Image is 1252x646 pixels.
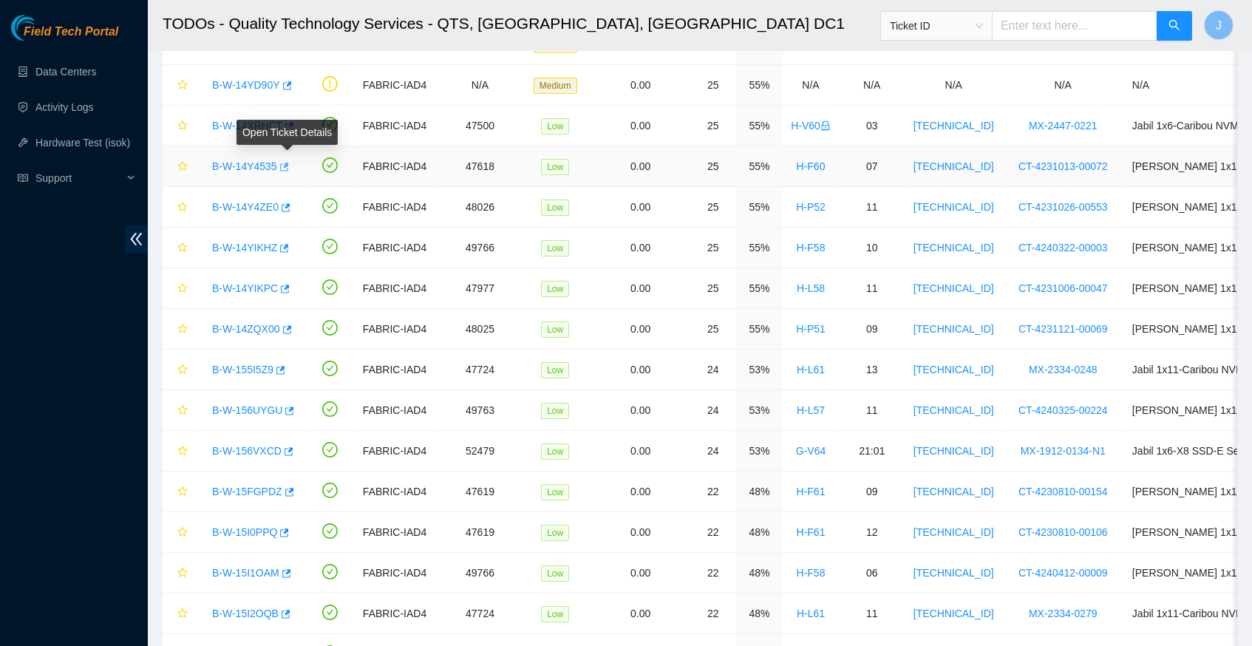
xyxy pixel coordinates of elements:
td: 48% [736,553,783,594]
button: star [171,398,188,422]
td: 55% [736,309,783,350]
span: Low [541,322,569,338]
span: double-left [125,225,148,253]
span: star [177,527,188,539]
a: [TECHNICAL_ID] [914,160,994,172]
td: 47977 [435,268,525,309]
span: Low [541,281,569,297]
a: MX-1912-0134-N1 [1021,445,1106,457]
span: check-circle [322,605,338,620]
span: Medium [534,78,577,94]
img: Akamai Technologies [11,15,75,41]
td: 13 [839,350,905,390]
td: FABRIC-IAD4 [355,512,435,553]
td: 49766 [435,553,525,594]
a: CT-4240325-00224 [1018,404,1108,416]
td: 55% [736,106,783,146]
a: CT-4230810-00106 [1018,526,1108,538]
td: 25 [690,187,736,228]
td: FABRIC-IAD4 [355,350,435,390]
span: star [177,242,188,254]
a: [TECHNICAL_ID] [914,242,994,254]
button: J [1204,10,1234,40]
td: 0.00 [591,594,690,634]
td: 24 [690,350,736,390]
td: 0.00 [591,350,690,390]
td: 25 [690,65,736,106]
a: B-W-15I1OAM [212,567,279,579]
a: B-W-14YD90Y [212,79,280,91]
td: 12 [839,512,905,553]
td: 0.00 [591,65,690,106]
td: 49763 [435,390,525,431]
td: 07 [839,146,905,187]
span: Low [541,443,569,460]
button: star [171,439,188,463]
td: 55% [736,187,783,228]
span: star [177,80,188,92]
td: 48% [736,472,783,512]
td: 0.00 [591,309,690,350]
td: 0.00 [591,106,690,146]
a: [TECHNICAL_ID] [914,201,994,213]
td: 0.00 [591,553,690,594]
td: 25 [690,309,736,350]
td: FABRIC-IAD4 [355,553,435,594]
a: H-V60lock [791,120,831,132]
a: Data Centers [35,66,96,78]
td: N/A [783,65,839,106]
td: FABRIC-IAD4 [355,146,435,187]
span: check-circle [322,483,338,498]
span: star [177,324,188,336]
td: 47619 [435,472,525,512]
a: H-L58 [797,282,825,294]
td: 21:01 [839,431,905,472]
a: [TECHNICAL_ID] [914,445,994,457]
a: [TECHNICAL_ID] [914,364,994,375]
td: FABRIC-IAD4 [355,431,435,472]
a: [TECHNICAL_ID] [914,608,994,619]
input: Enter text here... [992,11,1157,41]
a: CT-4240412-00009 [1018,567,1108,579]
td: 47619 [435,512,525,553]
td: FABRIC-IAD4 [355,187,435,228]
td: FABRIC-IAD4 [355,106,435,146]
td: 11 [839,268,905,309]
td: 0.00 [591,431,690,472]
td: FABRIC-IAD4 [355,268,435,309]
a: B-W-14Y4535 [212,160,277,172]
span: Low [541,403,569,419]
a: CT-4240322-00003 [1018,242,1108,254]
span: Low [541,118,569,135]
span: check-circle [322,279,338,295]
span: star [177,202,188,214]
a: H-L57 [797,404,825,416]
td: FABRIC-IAD4 [355,594,435,634]
span: check-circle [322,239,338,254]
span: Field Tech Portal [24,25,118,39]
td: 0.00 [591,512,690,553]
a: H-F60 [797,160,826,172]
td: 48% [736,594,783,634]
span: Low [541,362,569,378]
span: Low [541,159,569,175]
span: exclamation-circle [322,76,338,92]
td: 53% [736,350,783,390]
td: N/A [905,65,1002,106]
a: B-W-156UYGU [212,404,282,416]
td: 53% [736,390,783,431]
td: 55% [736,65,783,106]
span: check-circle [322,361,338,376]
td: N/A [839,65,905,106]
a: H-F61 [797,486,826,497]
span: check-circle [322,320,338,336]
span: lock [820,120,831,131]
td: 55% [736,268,783,309]
span: star [177,161,188,173]
td: 0.00 [591,472,690,512]
button: star [171,561,188,585]
a: B-W-155I5Z9 [212,364,273,375]
a: H-P52 [796,201,826,213]
td: N/A [435,65,525,106]
td: 22 [690,594,736,634]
